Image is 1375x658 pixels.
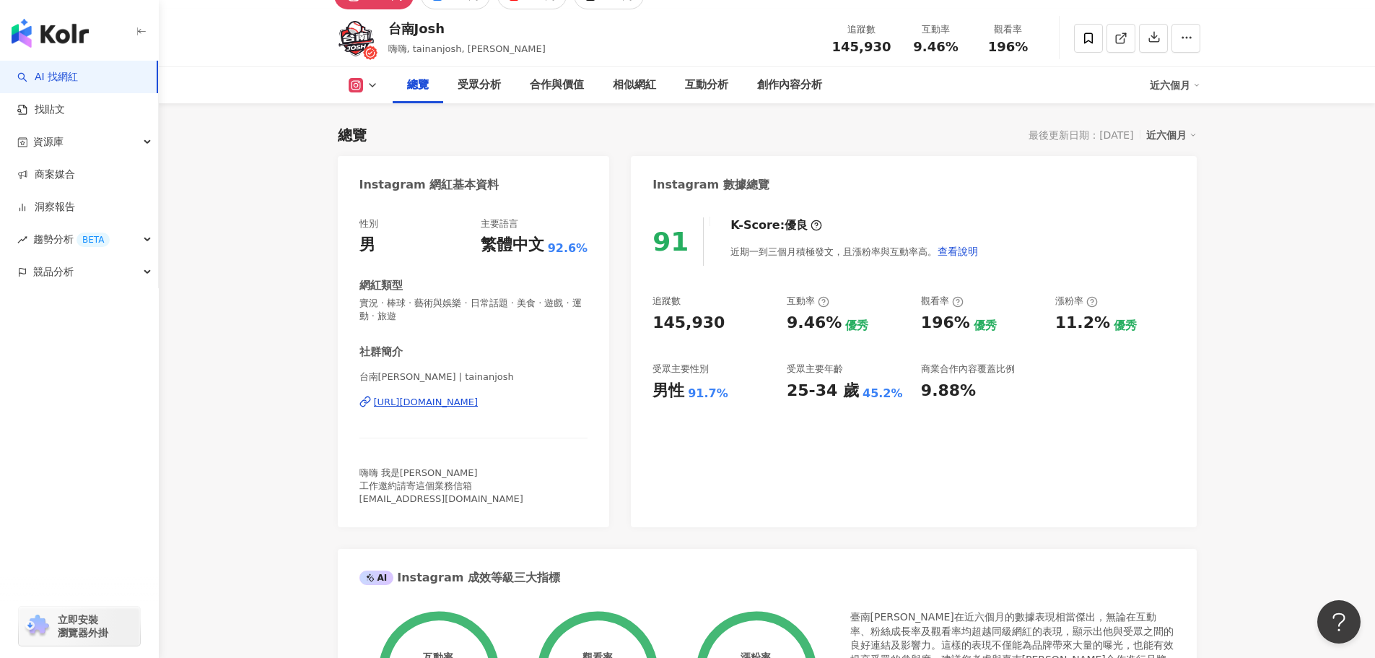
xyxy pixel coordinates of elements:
span: 嗨嗨 我是[PERSON_NAME] 工作邀約請寄這個業務信箱 [EMAIL_ADDRESS][DOMAIN_NAME] [359,467,523,504]
span: 9.46% [913,40,958,54]
span: rise [17,235,27,245]
span: 92.6% [548,241,588,256]
img: logo [12,19,89,48]
div: 繁體中文 [481,234,544,256]
div: 觀看率 [921,295,964,308]
div: 91 [652,227,689,256]
div: 近六個月 [1150,74,1200,97]
a: 洞察報告 [17,200,75,215]
iframe: Help Scout Beacon - Open [1317,600,1361,644]
a: chrome extension立即安裝 瀏覽器外掛 [19,607,140,646]
div: 最後更新日期：[DATE] [1029,129,1133,141]
div: Instagram 數據總覽 [652,177,769,193]
div: 相似網紅 [613,77,656,94]
div: K-Score : [730,217,822,233]
div: 9.88% [921,380,976,402]
div: 漲粉率 [1055,295,1098,308]
a: [URL][DOMAIN_NAME] [359,396,588,409]
div: 互動率 [909,22,964,37]
span: 196% [988,40,1029,54]
div: 受眾主要性別 [652,363,709,376]
div: 優秀 [974,318,997,334]
div: 追蹤數 [832,22,891,37]
div: 男 [359,234,375,256]
span: 嗨嗨, tainanjosh, [PERSON_NAME] [388,43,546,54]
div: 45.2% [863,386,903,402]
div: 總覽 [338,125,367,145]
div: 近六個月 [1146,126,1197,144]
span: 立即安裝 瀏覽器外掛 [58,613,108,639]
div: Instagram 成效等級三大指標 [359,570,560,586]
div: Instagram 網紅基本資料 [359,177,499,193]
span: 實況 · 棒球 · 藝術與娛樂 · 日常話題 · 美食 · 遊戲 · 運動 · 旅遊 [359,297,588,323]
div: 11.2% [1055,312,1110,334]
a: 商案媒合 [17,168,75,182]
span: 競品分析 [33,256,74,288]
div: 性別 [359,217,378,230]
div: 台南Josh [388,20,546,38]
div: 總覽 [407,77,429,94]
a: searchAI 找網紅 [17,70,78,85]
span: 台南[PERSON_NAME] | tainanjosh [359,371,588,384]
div: 優秀 [845,318,868,334]
div: 合作與價值 [530,77,584,94]
div: 追蹤數 [652,295,681,308]
div: 25-34 歲 [787,380,859,402]
div: 主要語言 [481,217,518,230]
button: 查看說明 [937,237,979,266]
div: 網紅類型 [359,278,403,293]
div: 社群簡介 [359,345,403,360]
div: 近期一到三個月積極發文，且漲粉率與互動率高。 [730,237,979,266]
img: KOL Avatar [334,17,377,60]
span: 查看說明 [938,246,978,257]
div: AI [359,571,394,585]
img: chrome extension [23,615,51,638]
span: 資源庫 [33,126,64,158]
div: 觀看率 [981,22,1036,37]
div: 優秀 [1114,318,1137,334]
div: 受眾主要年齡 [787,363,843,376]
div: 商業合作內容覆蓋比例 [921,363,1015,376]
span: 145,930 [832,39,891,54]
div: 受眾分析 [458,77,501,94]
div: 91.7% [688,386,728,402]
div: 男性 [652,380,684,402]
div: 創作內容分析 [757,77,822,94]
div: BETA [77,233,110,247]
div: 互動率 [787,295,829,308]
div: [URL][DOMAIN_NAME] [374,396,479,409]
div: 145,930 [652,312,725,334]
a: 找貼文 [17,103,65,117]
span: 趨勢分析 [33,223,110,256]
div: 9.46% [787,312,842,334]
div: 196% [921,312,970,334]
div: 互動分析 [685,77,728,94]
div: 優良 [785,217,808,233]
